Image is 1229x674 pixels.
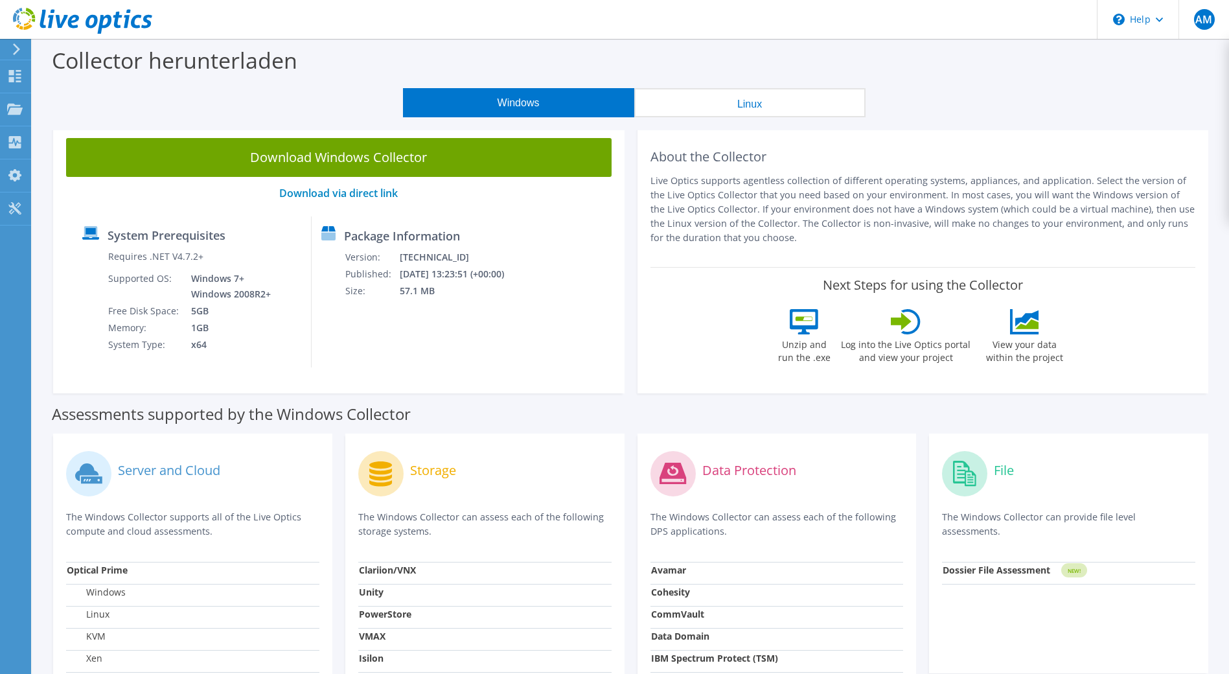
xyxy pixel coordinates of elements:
[651,652,778,664] strong: IBM Spectrum Protect (TSM)
[67,564,128,576] strong: Optical Prime
[399,283,521,299] td: 57.1 MB
[344,229,460,242] label: Package Information
[66,510,319,539] p: The Windows Collector supports all of the Live Optics compute and cloud assessments.
[942,510,1195,539] p: The Windows Collector can provide file level assessments.
[978,334,1071,364] label: View your data within the project
[651,630,709,642] strong: Data Domain
[650,149,1196,165] h2: About the Collector
[181,270,273,303] td: Windows 7+ Windows 2008R2+
[823,277,1023,293] label: Next Steps for using the Collector
[1068,567,1081,574] tspan: NEW!
[345,266,399,283] td: Published:
[67,630,106,643] label: KVM
[67,608,109,621] label: Linux
[650,510,904,539] p: The Windows Collector can assess each of the following DPS applications.
[359,564,416,576] strong: Clariion/VNX
[651,564,686,576] strong: Avamar
[403,88,634,117] button: Windows
[359,608,411,620] strong: PowerStore
[399,266,521,283] td: [DATE] 13:23:51 (+00:00)
[994,464,1014,477] label: File
[651,608,704,620] strong: CommVault
[359,652,384,664] strong: Isilon
[840,334,971,364] label: Log into the Live Optics portal and view your project
[181,320,273,336] td: 1GB
[651,586,690,598] strong: Cohesity
[650,174,1196,245] p: Live Optics supports agentless collection of different operating systems, appliances, and applica...
[634,88,866,117] button: Linux
[359,630,385,642] strong: VMAX
[66,138,612,177] a: Download Windows Collector
[108,336,181,353] td: System Type:
[774,334,834,364] label: Unzip and run the .exe
[118,464,220,477] label: Server and Cloud
[67,652,102,665] label: Xen
[108,250,203,263] label: Requires .NET V4.7.2+
[108,229,225,242] label: System Prerequisites
[399,249,521,266] td: [TECHNICAL_ID]
[52,45,297,75] label: Collector herunterladen
[52,408,411,421] label: Assessments supported by the Windows Collector
[410,464,456,477] label: Storage
[1113,14,1125,25] svg: \n
[358,510,612,539] p: The Windows Collector can assess each of the following storage systems.
[279,186,398,200] a: Download via direct link
[345,283,399,299] td: Size:
[702,464,796,477] label: Data Protection
[345,249,399,266] td: Version:
[181,336,273,353] td: x64
[181,303,273,320] td: 5GB
[108,303,181,320] td: Free Disk Space:
[943,564,1050,576] strong: Dossier File Assessment
[108,320,181,336] td: Memory:
[108,270,181,303] td: Supported OS:
[1194,9,1215,30] span: AM
[359,586,384,598] strong: Unity
[67,586,126,599] label: Windows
